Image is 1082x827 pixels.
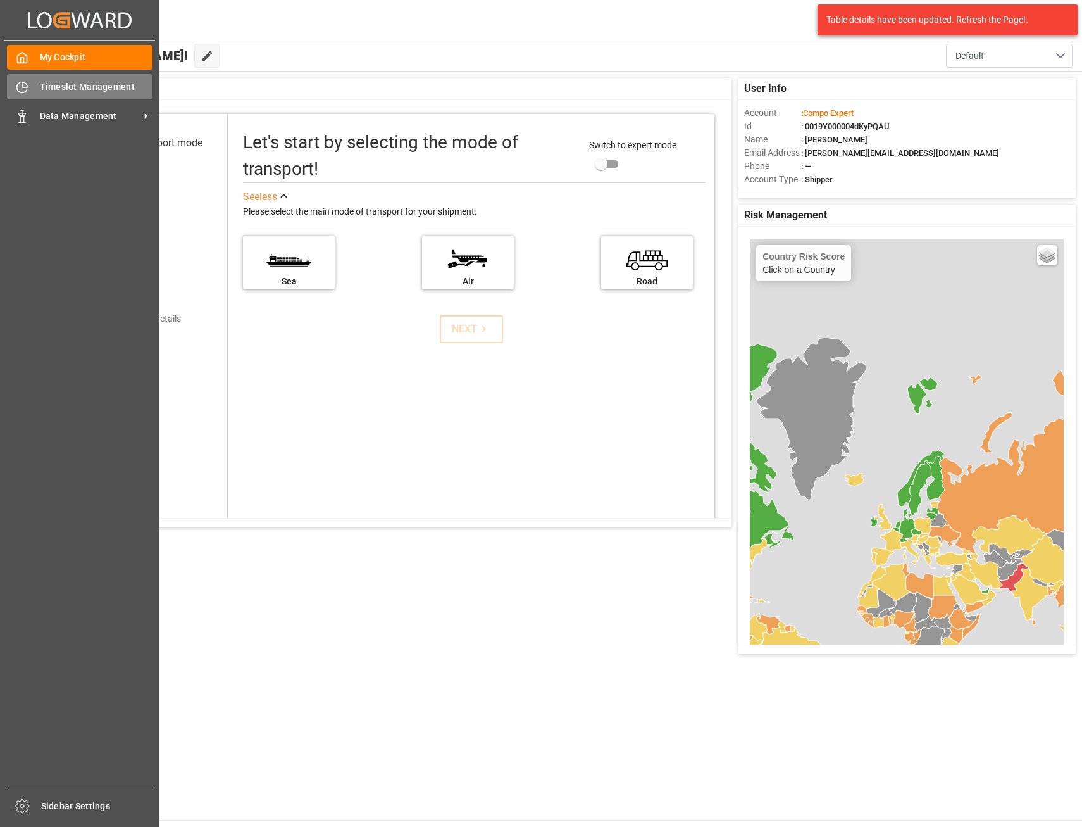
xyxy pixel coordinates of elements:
a: Layers [1037,245,1057,265]
div: NEXT [452,322,490,337]
a: My Cockpit [7,45,152,70]
span: Timeslot Management [40,80,153,94]
div: Let's start by selecting the mode of transport! [243,129,576,182]
button: open menu [946,44,1073,68]
button: NEXT [440,315,503,343]
span: Data Management [40,110,140,123]
div: Air [428,275,507,288]
div: Road [607,275,687,288]
div: Please select the main mode of transport for your shipment. [243,205,706,220]
span: : Shipper [801,175,833,184]
a: Timeslot Management [7,74,152,99]
span: User Info [744,81,787,96]
span: Default [955,49,984,63]
span: : [PERSON_NAME][EMAIL_ADDRESS][DOMAIN_NAME] [801,148,999,158]
span: Id [744,120,801,133]
span: Compo Expert [803,108,854,118]
div: Table details have been updated. Refresh the Page!. [826,13,1059,27]
span: Email Address [744,146,801,160]
div: Select transport mode [104,136,202,151]
span: : [801,108,854,118]
span: : 0019Y000004dKyPQAU [801,122,890,131]
span: Sidebar Settings [41,800,154,813]
span: : — [801,161,811,171]
span: Risk Management [744,208,827,223]
h4: Country Risk Score [762,251,845,262]
span: My Cockpit [40,51,153,64]
div: Sea [249,275,328,288]
span: Account [744,106,801,120]
div: See less [243,189,277,205]
span: Account Type [744,173,801,186]
span: : [PERSON_NAME] [801,135,867,144]
span: Switch to expert mode [589,140,676,150]
span: Name [744,133,801,146]
span: Phone [744,160,801,173]
div: Click on a Country [762,251,845,275]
